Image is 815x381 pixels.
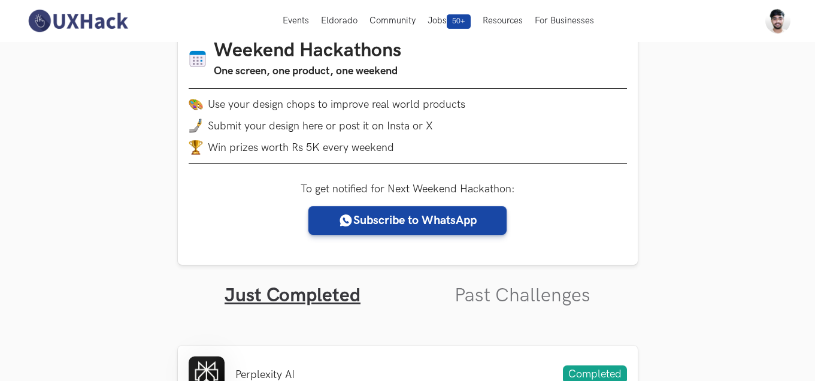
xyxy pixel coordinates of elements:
[235,368,295,381] li: Perplexity AI
[189,140,203,155] img: trophy.png
[447,14,471,29] span: 50+
[765,8,790,34] img: Your profile pic
[308,206,507,235] a: Subscribe to WhatsApp
[178,265,638,307] ul: Tabs Interface
[189,97,627,111] li: Use your design chops to improve real world products
[225,284,360,307] a: Just Completed
[25,8,131,34] img: UXHack-logo.png
[214,40,401,63] h1: Weekend Hackathons
[301,183,515,195] label: To get notified for Next Weekend Hackathon:
[189,140,627,155] li: Win prizes worth Rs 5K every weekend
[189,119,203,133] img: mobile-in-hand.png
[189,50,207,68] img: Calendar icon
[189,97,203,111] img: palette.png
[214,63,401,80] h3: One screen, one product, one weekend
[208,120,433,132] span: Submit your design here or post it on Insta or X
[455,284,590,307] a: Past Challenges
